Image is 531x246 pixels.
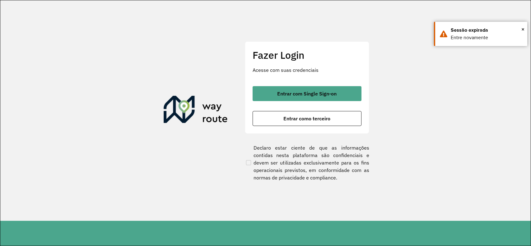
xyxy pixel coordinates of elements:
[451,26,523,34] div: Sessão expirada
[245,144,369,181] label: Declaro estar ciente de que as informações contidas nesta plataforma são confidenciais e devem se...
[521,25,524,34] span: ×
[283,116,330,121] span: Entrar como terceiro
[253,66,361,74] p: Acesse com suas credenciais
[451,34,523,41] div: Entre novamente
[521,25,524,34] button: Close
[253,86,361,101] button: button
[164,96,228,126] img: Roteirizador AmbevTech
[253,111,361,126] button: button
[277,91,337,96] span: Entrar com Single Sign-on
[253,49,361,61] h2: Fazer Login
